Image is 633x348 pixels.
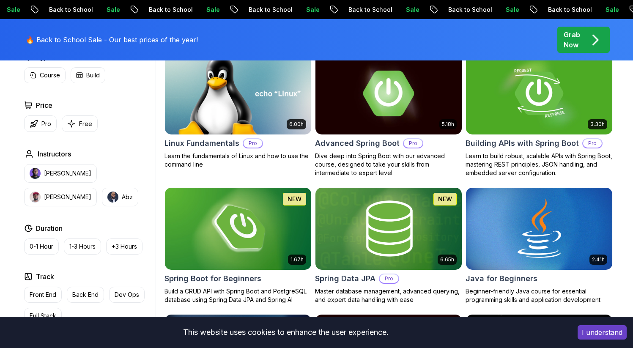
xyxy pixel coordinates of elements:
[115,290,139,299] p: Dev Ops
[36,5,93,14] p: Back to School
[38,149,71,159] h2: Instructors
[40,71,60,79] p: Course
[109,287,145,303] button: Dev Ops
[315,187,462,304] a: Spring Data JPA card6.65hNEWSpring Data JPAProMaster database management, advanced querying, and ...
[69,242,96,251] p: 1-3 Hours
[442,121,454,128] p: 5.18h
[335,5,393,14] p: Back to School
[312,50,465,136] img: Advanced Spring Boot card
[380,274,398,283] p: Pro
[592,256,605,263] p: 2.41h
[393,5,420,14] p: Sale
[164,273,261,285] h2: Spring Boot for Beginners
[493,5,520,14] p: Sale
[30,192,41,203] img: instructor img
[535,5,592,14] p: Back to School
[164,187,312,304] a: Spring Boot for Beginners card1.67hNEWSpring Boot for BeginnersBuild a CRUD API with Spring Boot ...
[86,71,100,79] p: Build
[583,139,602,148] p: Pro
[193,5,220,14] p: Sale
[236,5,293,14] p: Back to School
[24,238,59,255] button: 0-1 Hour
[24,67,66,83] button: Course
[438,195,452,203] p: NEW
[24,308,62,324] button: Full Stack
[71,67,105,83] button: Build
[106,238,142,255] button: +3 Hours
[290,256,304,263] p: 1.67h
[435,5,493,14] p: Back to School
[79,120,92,128] p: Free
[24,188,97,206] button: instructor img[PERSON_NAME]
[466,152,613,177] p: Learn to build robust, scalable APIs with Spring Boot, mastering REST principles, JSON handling, ...
[564,30,580,50] p: Grab Now
[165,188,311,270] img: Spring Boot for Beginners card
[164,287,312,304] p: Build a CRUD API with Spring Boot and PostgreSQL database using Spring Data JPA and Spring AI
[590,121,605,128] p: 3.30h
[64,238,101,255] button: 1-3 Hours
[164,52,312,169] a: Linux Fundamentals card6.00hLinux FundamentalsProLearn the fundamentals of Linux and how to use t...
[466,52,613,177] a: Building APIs with Spring Boot card3.30hBuilding APIs with Spring BootProLearn to build robust, s...
[36,223,63,233] h2: Duration
[30,312,56,320] p: Full Stack
[72,290,99,299] p: Back End
[24,164,97,183] button: instructor img[PERSON_NAME]
[293,5,320,14] p: Sale
[41,120,51,128] p: Pro
[315,137,400,149] h2: Advanced Spring Boot
[30,242,53,251] p: 0-1 Hour
[26,35,198,45] p: 🔥 Back to School Sale - Our best prices of the year!
[107,192,118,203] img: instructor img
[30,168,41,179] img: instructor img
[315,188,462,270] img: Spring Data JPA card
[24,115,57,132] button: Pro
[592,5,619,14] p: Sale
[315,287,462,304] p: Master database management, advanced querying, and expert data handling with ease
[578,325,627,340] button: Accept cookies
[244,139,262,148] p: Pro
[315,273,375,285] h2: Spring Data JPA
[36,100,52,110] h2: Price
[466,287,613,304] p: Beginner-friendly Java course for essential programming skills and application development
[44,193,91,201] p: [PERSON_NAME]
[466,137,579,149] h2: Building APIs with Spring Boot
[466,187,613,304] a: Java for Beginners card2.41hJava for BeginnersBeginner-friendly Java course for essential program...
[136,5,193,14] p: Back to School
[466,273,537,285] h2: Java for Beginners
[112,242,137,251] p: +3 Hours
[315,152,462,177] p: Dive deep into Spring Boot with our advanced course, designed to take your skills from intermedia...
[30,290,56,299] p: Front End
[440,256,454,263] p: 6.65h
[289,121,304,128] p: 6.00h
[93,5,121,14] p: Sale
[67,287,104,303] button: Back End
[466,188,612,270] img: Java for Beginners card
[36,271,54,282] h2: Track
[288,195,301,203] p: NEW
[122,193,133,201] p: Abz
[315,52,462,177] a: Advanced Spring Boot card5.18hAdvanced Spring BootProDive deep into Spring Boot with our advanced...
[6,323,565,342] div: This website uses cookies to enhance the user experience.
[165,52,311,134] img: Linux Fundamentals card
[404,139,422,148] p: Pro
[466,52,612,134] img: Building APIs with Spring Boot card
[24,287,62,303] button: Front End
[164,137,239,149] h2: Linux Fundamentals
[62,115,98,132] button: Free
[102,188,138,206] button: instructor imgAbz
[164,152,312,169] p: Learn the fundamentals of Linux and how to use the command line
[44,169,91,178] p: [PERSON_NAME]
